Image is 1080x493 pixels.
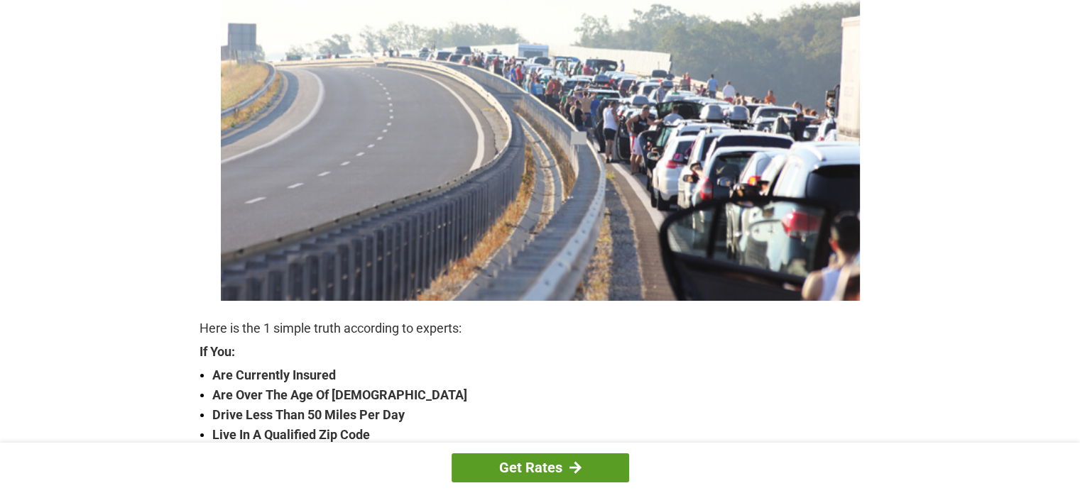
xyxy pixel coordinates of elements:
[452,453,629,482] a: Get Rates
[212,425,881,445] strong: Live In A Qualified Zip Code
[200,345,881,358] strong: If You:
[212,365,881,385] strong: Are Currently Insured
[212,405,881,425] strong: Drive Less Than 50 Miles Per Day
[212,385,881,405] strong: Are Over The Age Of [DEMOGRAPHIC_DATA]
[200,318,881,338] p: Here is the 1 simple truth according to experts:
